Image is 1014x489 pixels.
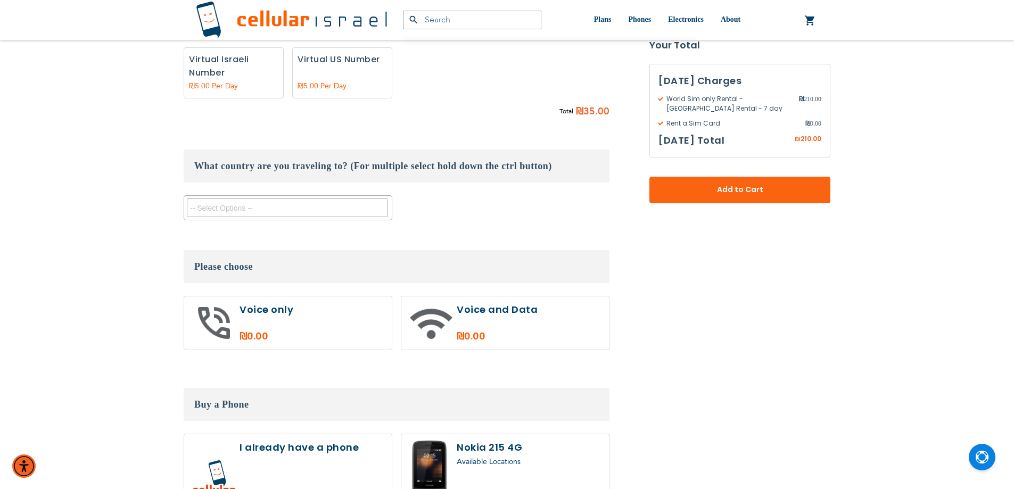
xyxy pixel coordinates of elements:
[795,135,801,144] span: ₪
[805,119,821,128] span: 0.00
[184,150,609,183] h3: What country are you traveling to? (For multiple select hold down the ctrl button)
[805,119,810,128] span: ₪
[187,198,388,217] textarea: Search
[628,15,651,23] span: Phones
[194,399,249,410] span: Buy a Phone
[583,104,609,120] span: 35.00
[403,11,541,29] input: Search
[576,104,583,120] span: ₪
[559,106,573,117] span: Total
[685,185,795,196] span: Add to Cart
[658,132,724,148] h3: [DATE] Total
[658,73,821,89] h3: [DATE] Charges
[658,94,799,113] span: World Sim only Rental - [GEOGRAPHIC_DATA] Rental - 7 day
[649,37,830,53] strong: Your Total
[12,454,36,478] div: Accessibility Menu
[668,15,704,23] span: Electronics
[194,261,253,272] span: Please choose
[457,457,521,467] a: Available Locations
[594,15,612,23] span: Plans
[658,119,805,128] span: Rent a Sim Card
[799,94,821,113] span: 210.00
[196,1,387,39] img: Cellular Israel Logo
[649,177,830,203] button: Add to Cart
[721,15,740,23] span: About
[801,134,821,143] span: 210.00
[799,94,804,104] span: ₪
